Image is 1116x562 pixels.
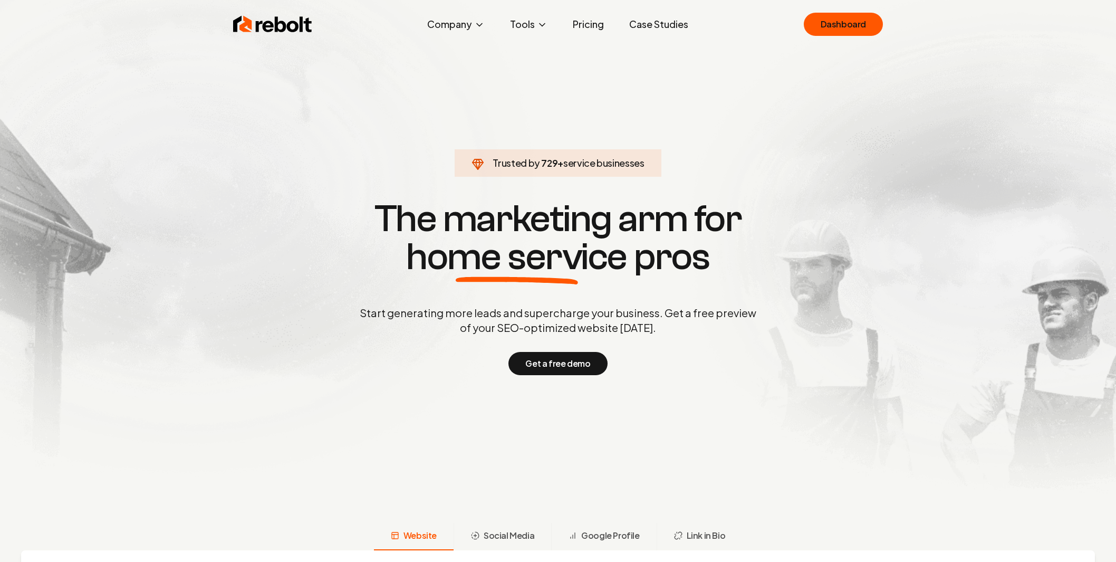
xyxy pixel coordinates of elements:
button: Get a free demo [508,352,607,375]
a: Dashboard [804,13,883,36]
span: + [557,157,563,169]
button: Company [419,14,493,35]
span: Link in Bio [687,529,726,542]
span: service businesses [563,157,644,169]
span: Social Media [484,529,534,542]
span: home service [406,238,627,276]
button: Google Profile [551,523,656,550]
a: Pricing [564,14,612,35]
button: Social Media [454,523,551,550]
button: Link in Bio [657,523,743,550]
span: Trusted by [493,157,540,169]
span: Website [403,529,437,542]
span: Google Profile [581,529,639,542]
span: 729 [541,156,557,170]
a: Case Studies [621,14,697,35]
p: Start generating more leads and supercharge your business. Get a free preview of your SEO-optimiz... [358,306,758,335]
img: Rebolt Logo [233,14,312,35]
button: Tools [502,14,556,35]
h1: The marketing arm for pros [305,200,811,276]
button: Website [374,523,454,550]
